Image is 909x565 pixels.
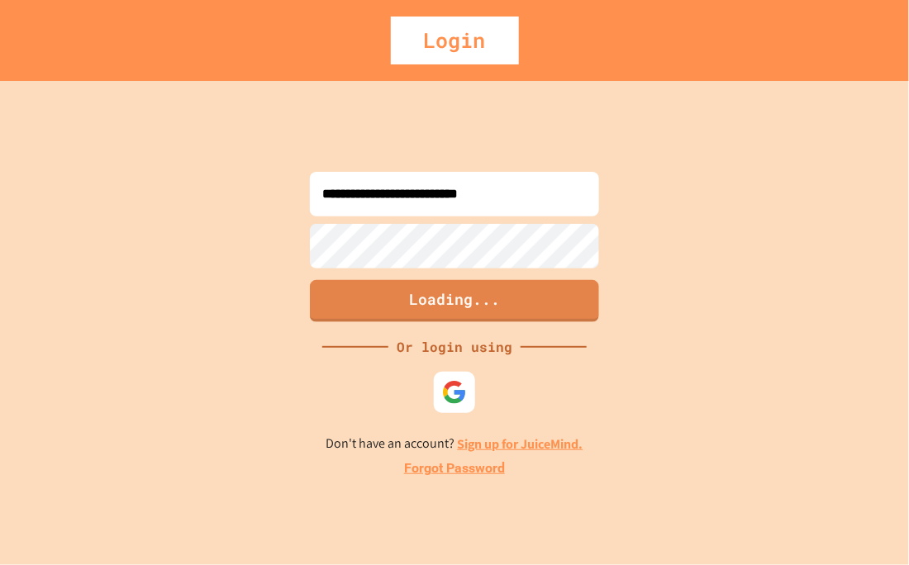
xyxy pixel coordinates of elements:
img: google-icon.svg [442,380,467,405]
a: Sign up for JuiceMind. [458,435,583,453]
div: Login [391,17,519,64]
button: Loading... [310,280,599,322]
div: Or login using [388,337,521,357]
a: Forgot Password [404,458,505,478]
p: Don't have an account? [326,434,583,454]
